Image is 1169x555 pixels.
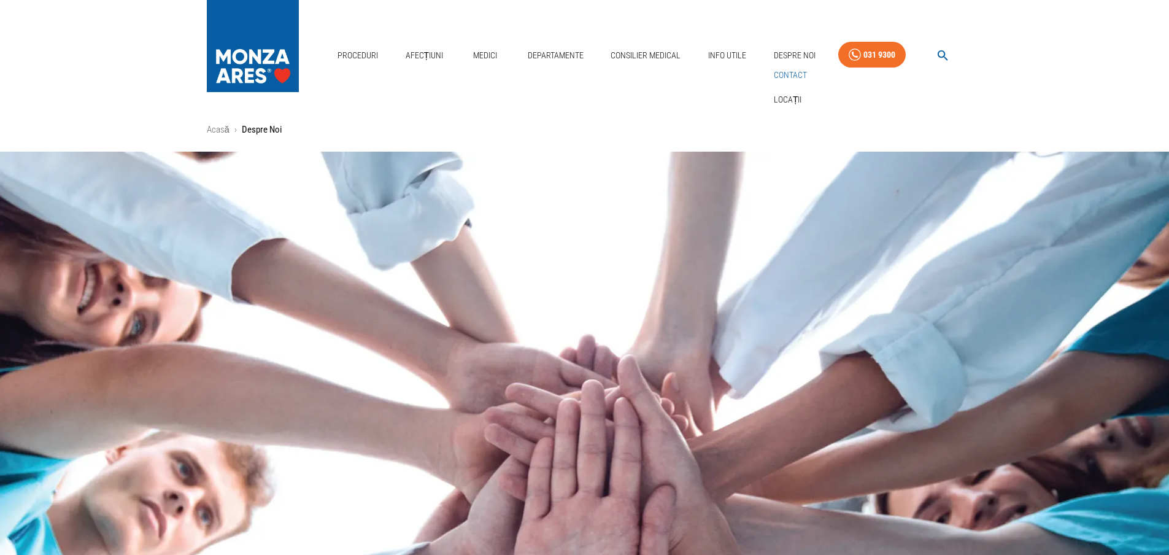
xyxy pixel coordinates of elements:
[207,124,230,135] a: Acasă
[769,87,812,112] div: Locații
[401,43,449,68] a: Afecțiuni
[703,43,751,68] a: Info Utile
[771,90,804,110] a: Locații
[333,43,383,68] a: Proceduri
[234,123,237,137] li: ›
[466,43,505,68] a: Medici
[769,43,820,68] a: Despre Noi
[838,42,906,68] a: 031 9300
[207,123,963,137] nav: breadcrumb
[863,47,895,63] div: 031 9300
[771,65,809,85] a: Contact
[606,43,685,68] a: Consilier Medical
[242,123,282,137] p: Despre Noi
[523,43,588,68] a: Departamente
[769,63,812,112] nav: secondary mailbox folders
[769,63,812,88] div: Contact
